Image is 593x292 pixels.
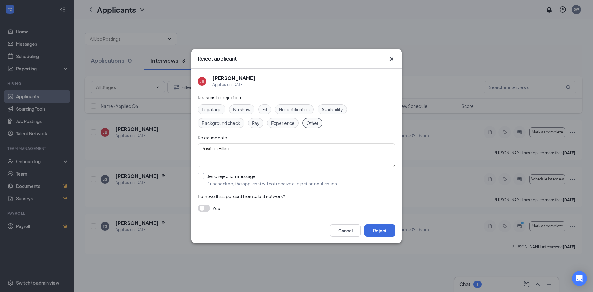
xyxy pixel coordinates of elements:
span: Rejection note [198,135,227,140]
button: Cancel [330,224,361,237]
button: Reject [364,224,395,237]
button: Close [388,55,395,63]
span: Fit [262,106,267,113]
span: Pay [252,120,259,126]
span: No show [233,106,250,113]
span: Availability [322,106,343,113]
span: Other [306,120,318,126]
textarea: Position Filled [198,143,395,167]
span: Background check [202,120,240,126]
span: No certification [279,106,310,113]
span: Reasons for rejection [198,95,241,100]
h5: [PERSON_NAME] [212,75,255,82]
div: JB [200,79,204,84]
h3: Reject applicant [198,55,237,62]
span: Experience [271,120,295,126]
span: Yes [212,205,220,212]
svg: Cross [388,55,395,63]
span: Remove this applicant from talent network? [198,193,285,199]
div: Applied on [DATE] [212,82,255,88]
div: Open Intercom Messenger [572,271,587,286]
span: Legal age [202,106,221,113]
